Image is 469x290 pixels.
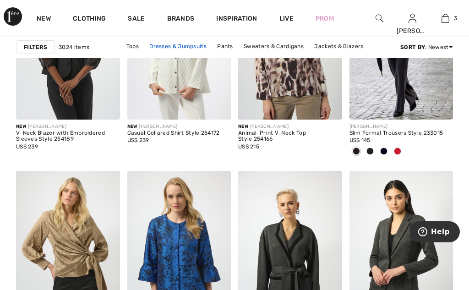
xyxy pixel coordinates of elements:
[239,52,277,64] a: Outerwear
[397,26,429,36] div: [PERSON_NAME]
[238,124,248,129] span: New
[377,144,391,159] div: Midnight
[238,123,342,130] div: [PERSON_NAME]
[400,43,453,51] div: : Newest
[409,14,416,22] a: Sign In
[24,43,47,51] strong: Filters
[73,15,106,24] a: Clothing
[16,123,120,130] div: [PERSON_NAME]
[128,15,145,24] a: Sale
[127,137,149,143] span: US$ 239
[429,13,461,24] a: 3
[454,14,457,22] span: 3
[239,40,308,52] a: Sweaters & Cardigans
[409,13,416,24] img: My Info
[310,40,368,52] a: Jackets & Blazers
[238,143,259,150] span: US$ 215
[216,15,257,24] span: Inspiration
[349,137,371,143] span: US$ 145
[213,52,237,64] a: Skirts
[442,13,449,24] img: My Bag
[167,15,195,24] a: Brands
[59,43,89,51] span: 3024 items
[37,15,51,24] a: New
[316,14,334,23] a: Prom
[213,40,238,52] a: Pants
[16,143,38,150] span: US$ 239
[400,44,425,50] strong: Sort By
[349,144,363,159] div: Black
[363,144,377,159] div: Charcoal
[4,7,22,26] img: 1ère Avenue
[279,14,294,23] a: Live
[349,130,453,137] div: Slim Formal Trousers Style 233015
[410,221,460,244] iframe: Opens a widget where you can find more information
[127,124,137,129] span: New
[376,13,383,24] img: search the website
[16,130,120,143] div: V-Neck Blazer with Embroidered Sleeves Style 254189
[349,123,453,130] div: [PERSON_NAME]
[16,124,26,129] span: New
[145,40,211,52] a: Dresses & Jumpsuits
[127,130,231,137] div: Casual Collared Shirt Style 254172
[127,123,231,130] div: [PERSON_NAME]
[391,144,404,159] div: Cabernet
[122,40,143,52] a: Tops
[238,130,342,143] div: Animal-Print V-Neck Top Style 254166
